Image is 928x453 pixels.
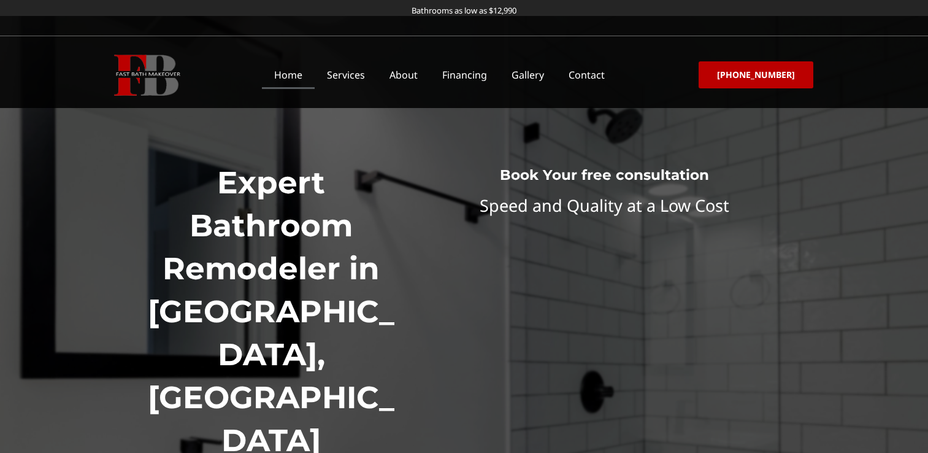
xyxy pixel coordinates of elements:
[315,61,377,89] a: Services
[114,55,180,96] img: Fast Bath Makeover icon
[377,61,430,89] a: About
[262,61,315,89] a: Home
[402,172,806,265] iframe: Website Form
[556,61,617,89] a: Contact
[717,71,795,79] span: [PHONE_NUMBER]
[420,166,789,185] h3: Book Your free consultation
[480,194,729,217] span: Speed and Quality at a Low Cost
[430,61,499,89] a: Financing
[499,61,556,89] a: Gallery
[699,61,813,88] a: [PHONE_NUMBER]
